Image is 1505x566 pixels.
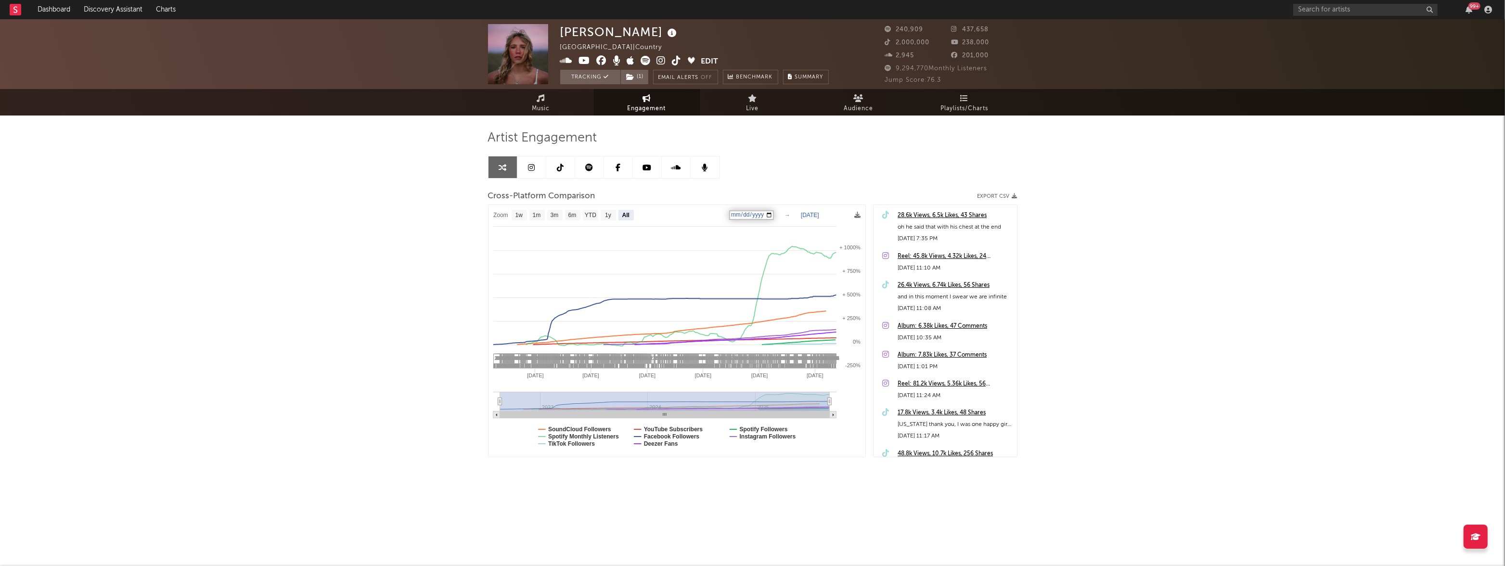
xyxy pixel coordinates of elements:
[807,373,823,378] text: [DATE]
[793,355,799,361] span: 13
[568,212,576,219] text: 6m
[898,378,1012,390] div: Reel: 81.2k Views, 5.36k Likes, 56 Comments
[823,355,826,361] span: 4
[701,75,713,80] em: Off
[776,355,782,361] span: 11
[706,355,709,361] span: 4
[783,70,829,84] button: Summary
[813,355,816,361] span: 4
[488,191,595,202] span: Cross-Platform Comparison
[806,89,912,116] a: Audience
[842,268,861,274] text: + 750%
[823,355,826,361] span: 4
[628,103,666,115] span: Engagement
[515,212,523,219] text: 1w
[488,89,594,116] a: Music
[591,355,594,361] span: 4
[504,355,507,361] span: 4
[898,280,1012,291] a: 26.4k Views, 6.74k Likes, 56 Shares
[823,355,825,361] span: 4
[802,355,808,361] span: 31
[885,65,988,72] span: 9,294,770 Monthly Listeners
[898,448,1012,460] a: 48.8k Views, 10.7k Likes, 256 Shares
[754,355,757,361] span: 4
[716,355,719,361] span: 4
[653,70,718,84] button: Email AlertsOff
[540,355,542,361] span: 4
[723,70,778,84] a: Benchmark
[548,433,619,440] text: Spotify Monthly Listeners
[739,355,742,361] span: 4
[542,355,545,361] span: 4
[653,355,656,361] span: 1
[785,355,787,361] span: 4
[833,355,836,361] span: 4
[574,355,577,361] span: 4
[709,355,712,361] span: 4
[898,407,1012,419] a: 17.8k Views, 3.4k Likes, 48 Shares
[643,426,703,433] text: YouTube Subscribers
[746,103,759,115] span: Live
[815,355,818,361] span: 4
[668,355,671,361] span: 4
[603,355,606,361] span: 4
[549,355,552,361] span: 4
[612,355,615,361] span: 4
[605,355,608,361] span: 4
[668,355,670,361] span: 4
[594,89,700,116] a: Engagement
[502,355,504,361] span: 4
[556,355,559,361] span: 4
[560,42,673,53] div: [GEOGRAPHIC_DATA] | Country
[898,321,1012,332] a: Album: 6.38k Likes, 47 Comments
[885,77,941,83] span: Jump Score: 76.3
[839,244,861,250] text: + 1000%
[785,212,790,219] text: →
[728,355,731,361] span: 4
[689,355,692,361] span: 4
[826,355,829,361] span: 4
[898,210,1012,221] a: 28.6k Views, 6.5k Likes, 43 Shares
[736,72,773,83] span: Benchmark
[801,212,819,219] text: [DATE]
[522,355,525,361] span: 4
[564,355,566,361] span: 4
[621,355,624,361] span: 1
[898,349,1012,361] a: Album: 7.83k Likes, 37 Comments
[608,355,611,361] span: 4
[550,212,558,219] text: 3m
[835,355,837,361] span: 4
[597,355,600,361] span: 4
[898,251,1012,262] div: Reel: 45.8k Views, 4.32k Likes, 24 Comments
[528,355,531,361] span: 4
[885,52,914,59] span: 2,945
[611,355,614,361] span: 4
[582,355,585,361] span: 4
[795,75,823,80] span: Summary
[812,355,815,361] span: 4
[630,355,633,361] span: 4
[560,70,620,84] button: Tracking
[560,355,563,361] span: 4
[695,373,711,378] text: [DATE]
[584,355,590,361] span: 10
[493,212,508,219] text: Zoom
[885,39,930,46] span: 2,000,000
[682,355,684,361] span: 4
[506,355,509,361] span: 4
[532,355,535,361] span: 4
[622,212,629,219] text: All
[667,355,669,361] span: 4
[621,70,648,84] button: (1)
[755,355,758,361] span: 4
[714,355,717,361] span: 4
[675,355,678,361] span: 4
[697,355,703,361] span: 12
[602,355,605,361] span: 4
[559,355,562,361] span: 4
[757,355,759,361] span: 4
